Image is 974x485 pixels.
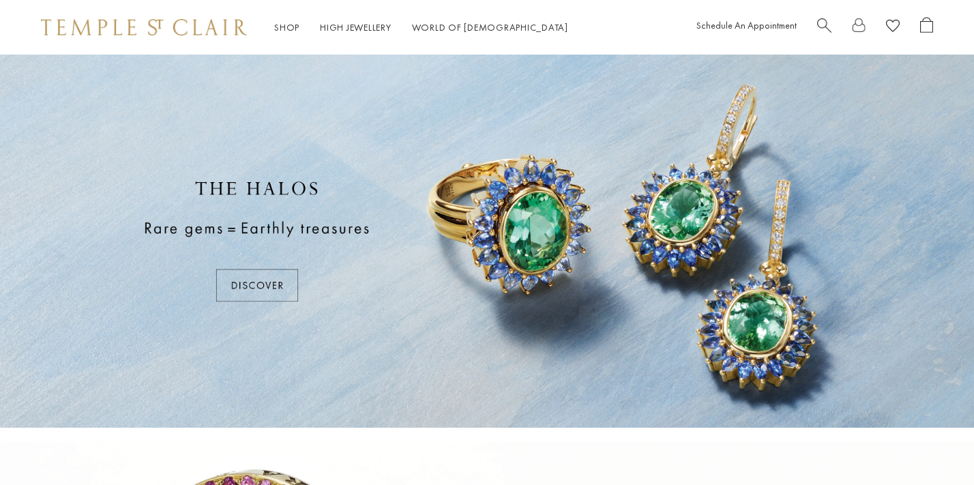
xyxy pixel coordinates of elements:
iframe: Gorgias live chat messenger [906,421,960,471]
a: Search [817,17,831,38]
nav: Main navigation [274,19,568,36]
a: World of [DEMOGRAPHIC_DATA]World of [DEMOGRAPHIC_DATA] [412,21,568,33]
a: ShopShop [274,21,299,33]
a: Schedule An Appointment [696,19,797,31]
img: Temple St. Clair [41,19,247,35]
a: Open Shopping Bag [920,17,933,38]
a: High JewelleryHigh Jewellery [320,21,392,33]
a: View Wishlist [886,17,900,38]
